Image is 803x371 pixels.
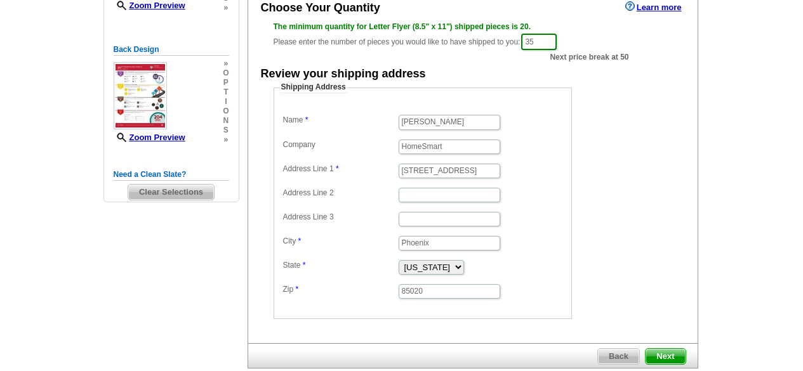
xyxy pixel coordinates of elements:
div: The minimum quantity for Letter Flyer (8.5" x 11") shipped pieces is 20. [274,21,672,32]
label: Address Line 2 [283,188,397,199]
span: t [223,88,229,97]
span: Clear Selections [128,185,214,200]
h5: Need a Clean Slate? [114,169,229,181]
span: » [223,59,229,68]
div: Please enter the number of pieces you would like to have shipped to you: [274,21,672,51]
span: o [223,107,229,116]
span: p [223,78,229,88]
label: City [283,236,397,247]
span: i [223,97,229,107]
label: Zip [283,284,397,295]
span: Next price break at 50 [550,51,628,63]
label: State [283,260,397,271]
div: Review your shipping address [261,66,426,82]
span: » [223,3,229,13]
span: n [223,116,229,126]
a: Zoom Preview [114,133,185,142]
span: » [223,135,229,145]
label: Address Line 1 [283,164,397,174]
label: Address Line 3 [283,212,397,223]
legend: Shipping Address [280,82,347,93]
span: s [223,126,229,135]
iframe: LiveChat chat widget [549,76,803,371]
h5: Back Design [114,44,229,56]
a: Learn more [625,1,682,11]
a: Zoom Preview [114,1,185,10]
span: o [223,68,229,78]
label: Name [283,115,397,126]
label: Company [283,140,397,150]
img: small-thumb.jpg [114,62,167,129]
